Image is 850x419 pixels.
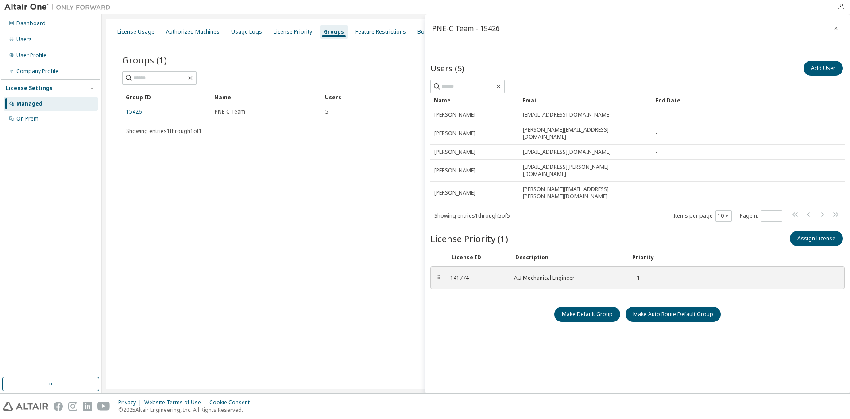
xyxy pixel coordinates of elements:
div: 141774 [450,274,503,282]
span: License Priority (1) [430,232,508,245]
div: Group ID [126,90,207,104]
div: Usage Logs [231,28,262,35]
a: 15426 [126,108,142,115]
span: [PERSON_NAME] [434,167,475,174]
div: Users [325,90,805,104]
span: [PERSON_NAME] [434,111,475,118]
div: User Profile [16,52,46,59]
span: - [656,167,657,174]
span: - [656,149,657,156]
div: Cookie Consent [209,399,255,406]
span: [EMAIL_ADDRESS][PERSON_NAME][DOMAIN_NAME] [523,164,648,178]
div: Company Profile [16,68,58,75]
img: youtube.svg [97,402,110,411]
span: [PERSON_NAME] [434,189,475,196]
p: © 2025 Altair Engineering, Inc. All Rights Reserved. [118,406,255,414]
div: License Settings [6,85,53,92]
span: [PERSON_NAME] [434,130,475,137]
div: Name [434,93,515,107]
div: Privacy [118,399,144,406]
span: - [656,130,657,137]
img: linkedin.svg [83,402,92,411]
span: [EMAIL_ADDRESS][DOMAIN_NAME] [523,149,611,156]
span: Showing entries 1 through 5 of 5 [434,212,510,219]
div: On Prem [16,115,39,122]
div: Authorized Machines [166,28,220,35]
div: Managed [16,100,42,107]
span: - [656,189,657,196]
div: 1 [631,274,640,282]
span: [PERSON_NAME][EMAIL_ADDRESS][PERSON_NAME][DOMAIN_NAME] [523,186,648,200]
div: Email [522,93,648,107]
button: Add User [804,61,843,76]
button: Assign License [790,231,843,246]
div: Dashboard [16,20,46,27]
div: License Usage [117,28,155,35]
div: Priority [632,254,654,261]
div: License ID [452,254,505,261]
div: Feature Restrictions [355,28,406,35]
button: 10 [718,212,730,219]
span: [PERSON_NAME][EMAIL_ADDRESS][DOMAIN_NAME] [523,126,648,141]
div: Groups [324,28,344,35]
button: Make Auto Route Default Group [626,307,721,322]
div: Website Terms of Use [144,399,209,406]
img: instagram.svg [68,402,77,411]
button: Make Default Group [554,307,620,322]
span: [EMAIL_ADDRESS][DOMAIN_NAME] [523,111,611,118]
span: Items per page [673,210,732,222]
div: AU Mechanical Engineer [514,274,620,282]
div: PNE-C Team - 15426 [432,25,500,32]
span: - [656,111,657,118]
span: Page n. [740,210,782,222]
img: Altair One [4,3,115,12]
img: facebook.svg [54,402,63,411]
span: Users (5) [430,63,464,74]
div: Name [214,90,318,104]
div: ⠿ [436,274,441,282]
div: Description [515,254,622,261]
span: Groups (1) [122,54,167,66]
div: Users [16,36,32,43]
div: Borrow Settings [417,28,459,35]
div: End Date [655,93,815,107]
span: PNE-C Team [215,108,245,115]
img: altair_logo.svg [3,402,48,411]
span: 5 [325,108,328,115]
div: License Priority [274,28,312,35]
span: Showing entries 1 through 1 of 1 [126,127,202,135]
span: [PERSON_NAME] [434,149,475,156]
